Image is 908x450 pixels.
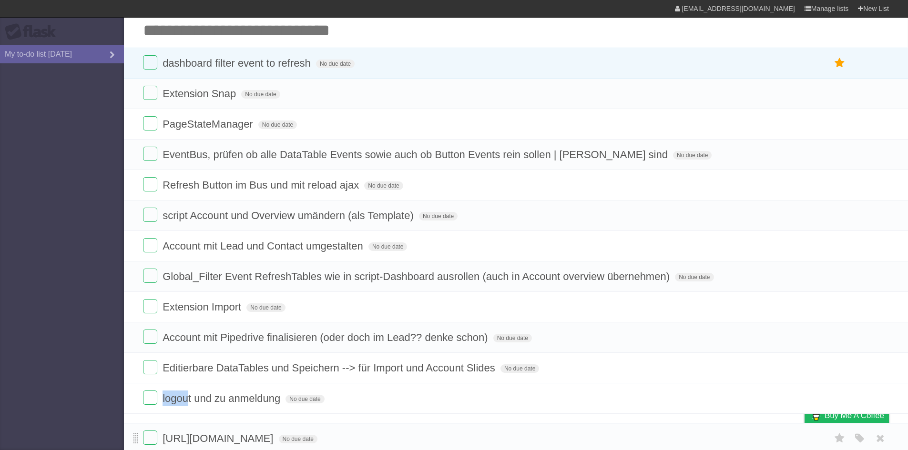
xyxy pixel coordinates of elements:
[143,55,157,70] label: Done
[143,177,157,191] label: Done
[163,432,275,444] span: [URL][DOMAIN_NAME]
[5,23,62,40] div: Flask
[163,57,313,69] span: dashboard filter event to refresh
[246,303,285,312] span: No due date
[316,60,355,68] span: No due date
[143,360,157,374] label: Done
[143,430,157,445] label: Done
[163,240,366,252] span: Account mit Lead und Contact umgestalten
[143,238,157,252] label: Done
[163,210,416,221] span: script Account und Overview umändern (als Template)
[163,392,283,404] span: logout und zu anmeldung
[258,120,297,129] span: No due date
[163,118,255,130] span: PageStateManager
[825,407,884,424] span: Buy me a coffee
[809,407,822,423] img: Buy me a coffee
[163,270,672,282] span: Global_Filter Event RefreshTables wie in script-Dashboard ausrollen (auch in Account overview übe...
[143,208,157,222] label: Done
[143,390,157,405] label: Done
[163,88,238,100] span: Extension Snap
[493,334,532,342] span: No due date
[163,331,490,343] span: Account mit Pipedrive finalisieren (oder doch im Lead?? denke schon)
[143,86,157,100] label: Done
[500,364,539,373] span: No due date
[163,179,361,191] span: Refresh Button im Bus und mit reload ajax
[143,330,157,344] label: Done
[163,149,670,160] span: EventBus, prüfen ob alle DataTable Events sowie auch ob Button Events rein sollen | [PERSON_NAME]...
[163,301,244,313] span: Extension Import
[368,242,407,251] span: No due date
[143,299,157,313] label: Done
[143,116,157,130] label: Done
[279,435,317,443] span: No due date
[805,407,889,424] a: Buy me a coffee
[673,151,712,160] span: No due date
[143,147,157,161] label: Done
[241,90,280,99] span: No due date
[831,430,849,446] label: Star task
[286,395,324,403] span: No due date
[163,362,498,374] span: Editierbare DataTables und Speichern --> für Import und Account Slides
[419,212,458,220] span: No due date
[364,181,403,190] span: No due date
[675,273,714,281] span: No due date
[831,55,849,71] label: Star task
[143,269,157,283] label: Done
